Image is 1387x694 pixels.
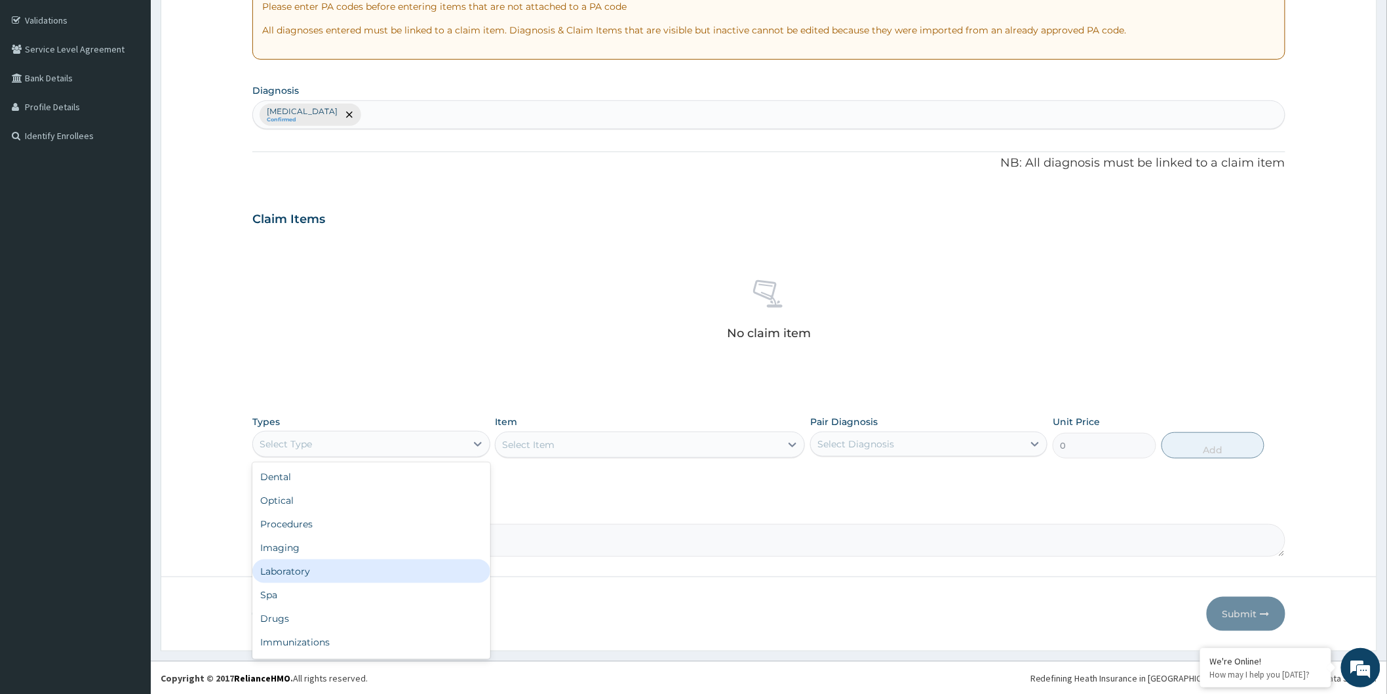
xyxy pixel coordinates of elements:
[252,84,299,97] label: Diagnosis
[260,438,312,451] div: Select Type
[252,417,280,428] label: Types
[252,506,1285,517] label: Comment
[252,536,490,560] div: Imaging
[1030,672,1377,685] div: Redefining Heath Insurance in [GEOGRAPHIC_DATA] using Telemedicine and Data Science!
[810,415,878,428] label: Pair Diagnosis
[76,165,181,298] span: We're online!
[252,583,490,607] div: Spa
[234,672,290,684] a: RelianceHMO
[1207,597,1285,631] button: Submit
[252,512,490,536] div: Procedures
[68,73,220,91] div: Chat with us now
[1210,669,1321,680] p: How may I help you today?
[252,607,490,630] div: Drugs
[267,117,338,123] small: Confirmed
[252,465,490,489] div: Dental
[343,109,355,121] span: remove selection option
[252,155,1285,172] p: NB: All diagnosis must be linked to a claim item
[252,560,490,583] div: Laboratory
[267,106,338,117] p: [MEDICAL_DATA]
[252,489,490,512] div: Optical
[1210,655,1321,667] div: We're Online!
[1053,415,1100,428] label: Unit Price
[727,327,811,340] p: No claim item
[495,415,517,428] label: Item
[252,213,325,227] h3: Claim Items
[252,654,490,678] div: Others
[161,672,293,684] strong: Copyright © 2017 .
[24,66,53,98] img: d_794563401_company_1708531726252_794563401
[252,630,490,654] div: Immunizations
[1162,432,1265,459] button: Add
[817,438,894,451] div: Select Diagnosis
[262,24,1276,37] p: All diagnoses entered must be linked to a claim item. Diagnosis & Claim Items that are visible bu...
[215,7,246,38] div: Minimize live chat window
[7,358,250,404] textarea: Type your message and hit 'Enter'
